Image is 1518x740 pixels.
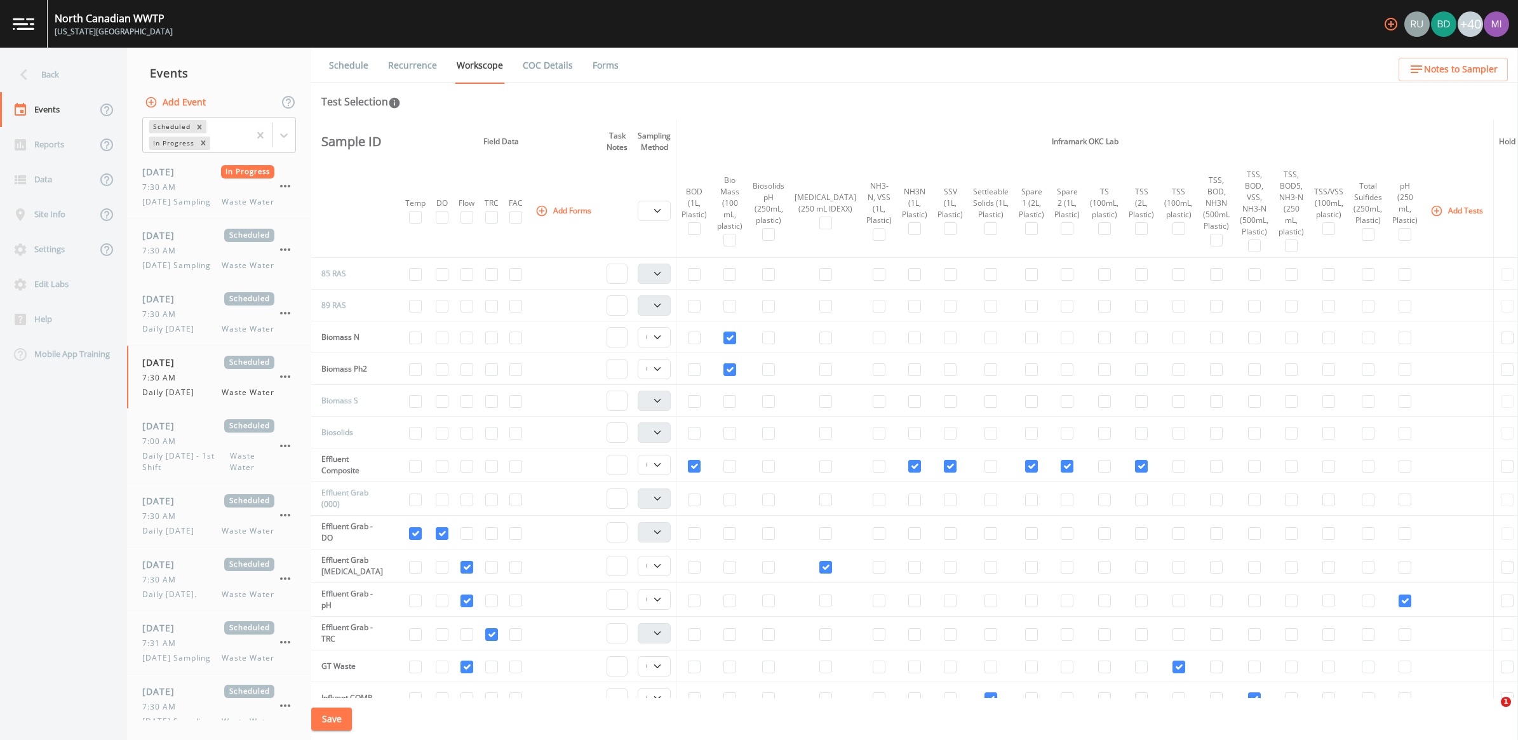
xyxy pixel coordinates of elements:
[142,716,218,727] span: [DATE] Sampling
[222,196,274,208] span: Waste Water
[142,685,184,698] span: [DATE]
[149,137,196,150] div: In Progress
[142,511,184,522] span: 7:30 AM
[127,57,311,89] div: Events
[142,638,184,649] span: 7:31 AM
[1430,11,1457,37] div: Brock DeVeau
[127,484,311,548] a: [DATE]Scheduled7:30 AMDaily [DATE]Waste Water
[753,180,784,226] div: Biosolids pH (250mL, plastic)
[224,685,274,698] span: Scheduled
[13,18,34,30] img: logo
[1054,186,1080,220] div: Spare 2 (1L, Plastic)
[142,701,184,713] span: 7:30 AM
[459,198,474,209] div: Flow
[311,385,388,417] td: Biomass S
[222,323,274,335] span: Waste Water
[224,558,274,571] span: Scheduled
[1428,200,1488,221] button: Add Tests
[436,198,448,209] div: DO
[127,155,311,219] a: [DATE]In Progress7:30 AM[DATE] SamplingWaste Water
[142,323,202,335] span: Daily [DATE]
[521,48,575,83] a: COC Details
[633,119,676,164] th: Sampling Method
[222,525,274,537] span: Waste Water
[224,229,274,242] span: Scheduled
[1203,175,1230,232] div: TSS, BOD, NH3N (500mL Plastic)
[1501,697,1511,707] span: 1
[1019,186,1044,220] div: Spare 1 (2L, Plastic)
[1392,180,1418,226] div: pH (250 mL, Plastic)
[1404,11,1430,37] div: Russell Schindler
[795,192,856,215] div: [MEDICAL_DATA] (250 mL IDEXX)
[196,137,210,150] div: Remove In Progress
[1353,180,1382,226] div: Total Sulfides (250mL, Plastic)
[311,448,388,482] td: Effluent Composite
[1129,186,1154,220] div: TSS (2L, Plastic)
[973,186,1009,220] div: Settleable Solids (1L, Plastic)
[127,409,311,484] a: [DATE]Scheduled7:00 AMDaily [DATE] - 1st ShiftWaste Water
[455,48,505,84] a: Workscope
[127,675,311,738] a: [DATE]Scheduled7:30 AM[DATE] SamplingWaste Water
[222,716,274,727] span: Waste Water
[311,516,388,549] td: Effluent Grab - DO
[142,91,211,114] button: Add Event
[1475,697,1505,727] iframe: Intercom live chat
[142,621,184,635] span: [DATE]
[866,180,892,226] div: NH3-N, VSS (1L, Plastic)
[142,558,184,571] span: [DATE]
[311,290,388,321] td: 89 RAS
[1431,11,1456,37] img: 9f682ec1c49132a47ef547787788f57d
[142,196,218,208] span: [DATE] Sampling
[142,494,184,508] span: [DATE]
[509,198,523,209] div: FAC
[142,387,202,398] span: Daily [DATE]
[1314,186,1343,220] div: TSS/VSS (100mL, plastic)
[230,450,274,473] span: Waste Water
[224,292,274,306] span: Scheduled
[591,48,621,83] a: Forms
[311,708,352,731] button: Save
[221,165,275,178] span: In Progress
[311,119,388,164] th: Sample ID
[55,11,173,26] div: North Canadian WWTP
[311,353,388,385] td: Biomass Ph2
[533,200,596,221] button: Add Forms
[142,260,218,271] span: [DATE] Sampling
[676,119,1494,164] th: Inframark OKC Lab
[55,26,173,37] div: [US_STATE][GEOGRAPHIC_DATA]
[1240,169,1268,238] div: TSS, BOD, VSS, NH3-N (500mL, Plastic)
[149,120,192,133] div: Scheduled
[1090,186,1118,220] div: TS (100mL, plastic)
[1399,58,1508,81] button: Notes to Sampler
[405,198,426,209] div: Temp
[902,186,927,220] div: NH3N (1L, Plastic)
[1484,11,1509,37] img: 11d739c36d20347f7b23fdbf2a9dc2c5
[224,356,274,369] span: Scheduled
[1424,62,1498,77] span: Notes to Sampler
[1279,169,1304,238] div: TSS, BOD5, NH3-N (250 mL, plastic)
[485,198,499,209] div: TRC
[1164,186,1193,220] div: TSS (100mL, plastic)
[224,419,274,433] span: Scheduled
[142,356,184,369] span: [DATE]
[386,48,439,83] a: Recurrence
[222,260,274,271] span: Waste Water
[142,436,184,447] span: 7:00 AM
[388,97,401,109] svg: In this section you'll be able to select the analytical test to run, based on the media type, and...
[224,621,274,635] span: Scheduled
[142,450,230,473] span: Daily [DATE] - 1st Shift
[127,346,311,409] a: [DATE]Scheduled7:30 AMDaily [DATE]Waste Water
[142,229,184,242] span: [DATE]
[311,417,388,448] td: Biosolids
[192,120,206,133] div: Remove Scheduled
[127,611,311,675] a: [DATE]Scheduled7:31 AM[DATE] SamplingWaste Water
[222,652,274,664] span: Waste Water
[682,186,707,220] div: BOD (1L, Plastic)
[327,48,370,83] a: Schedule
[311,482,388,516] td: Effluent Grab (000)
[142,245,184,257] span: 7:30 AM
[311,258,388,290] td: 85 RAS
[321,94,401,109] div: Test Selection
[224,494,274,508] span: Scheduled
[400,119,601,164] th: Field Data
